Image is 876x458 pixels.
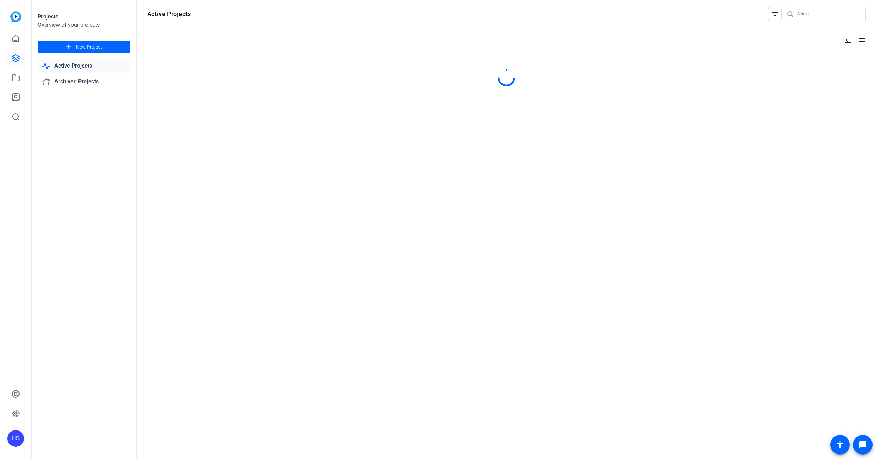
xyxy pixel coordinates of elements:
img: blue-gradient.svg [10,11,21,22]
mat-icon: filter_list [771,10,779,18]
h1: Active Projects [147,10,191,18]
input: Search [797,10,860,18]
a: Archived Projects [38,75,130,89]
div: Overview of your projects [38,21,130,29]
mat-icon: message [859,441,867,449]
div: HS [7,430,24,447]
span: New Project [76,44,102,51]
mat-icon: tune [844,36,852,44]
button: New Project [38,41,130,53]
a: Active Projects [38,59,130,73]
div: Projects [38,13,130,21]
mat-icon: accessibility [836,441,844,449]
mat-icon: add [65,43,73,52]
mat-icon: list [857,36,866,44]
